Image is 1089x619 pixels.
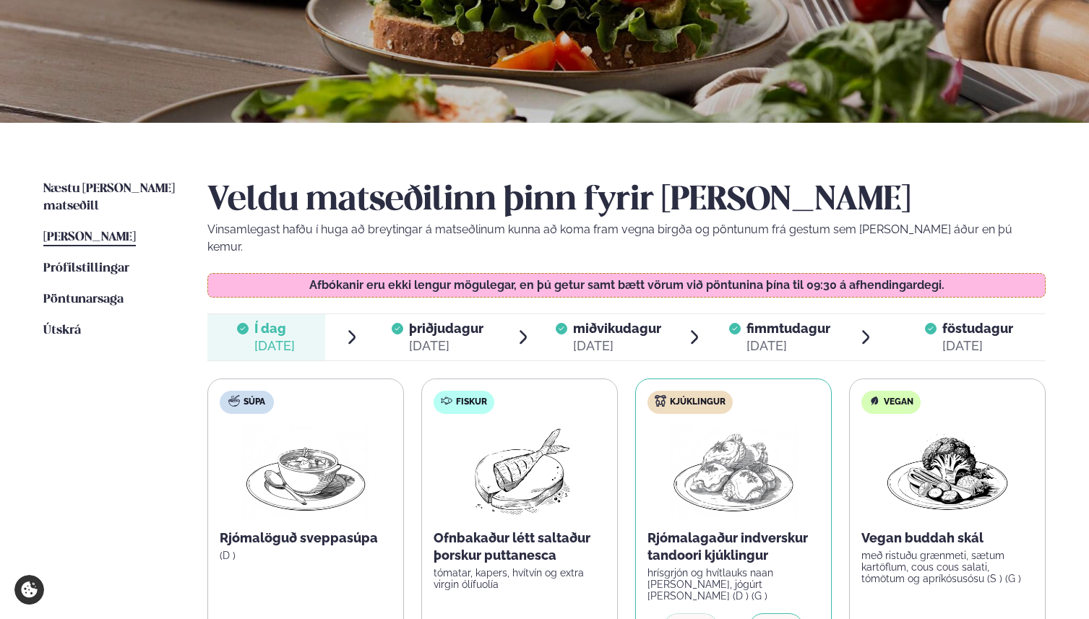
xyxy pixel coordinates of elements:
[861,550,1033,584] p: með ristuðu grænmeti, sætum kartöflum, cous cous salati, tómötum og apríkósusósu (S ) (G )
[409,337,483,355] div: [DATE]
[573,337,661,355] div: [DATE]
[228,395,240,407] img: soup.svg
[884,425,1011,518] img: Vegan.png
[207,181,1046,221] h2: Veldu matseðilinn þinn fyrir [PERSON_NAME]
[43,183,175,212] span: Næstu [PERSON_NAME] matseðill
[861,529,1033,547] p: Vegan buddah skál
[434,567,606,590] p: tómatar, kapers, hvítvín og extra virgin ólífuolía
[942,337,1013,355] div: [DATE]
[43,322,81,339] a: Útskrá
[254,337,295,355] div: [DATE]
[43,262,129,274] span: Prófílstillingar
[884,397,913,408] span: Vegan
[942,321,1013,336] span: föstudagur
[43,293,124,306] span: Pöntunarsaga
[441,395,452,407] img: fish.svg
[43,324,81,337] span: Útskrá
[223,280,1031,291] p: Afbókanir eru ekki lengur mögulegar, en þú getur samt bætt vörum við pöntunina þína til 09:30 á a...
[670,425,797,518] img: Chicken-thighs.png
[43,231,136,243] span: [PERSON_NAME]
[14,575,44,605] a: Cookie settings
[456,425,584,518] img: Fish.png
[573,321,661,336] span: miðvikudagur
[244,397,265,408] span: Súpa
[869,395,880,407] img: Vegan.svg
[456,397,487,408] span: Fiskur
[220,550,392,561] p: (D )
[670,397,726,408] span: Kjúklingur
[746,321,830,336] span: fimmtudagur
[254,320,295,337] span: Í dag
[647,567,819,602] p: hrísgrjón og hvítlauks naan [PERSON_NAME], jógúrt [PERSON_NAME] (D ) (G )
[746,337,830,355] div: [DATE]
[220,529,392,547] p: Rjómalöguð sveppasúpa
[43,260,129,277] a: Prófílstillingar
[647,529,819,564] p: Rjómalagaður indverskur tandoori kjúklingur
[43,181,178,215] a: Næstu [PERSON_NAME] matseðill
[43,229,136,246] a: [PERSON_NAME]
[43,291,124,308] a: Pöntunarsaga
[207,221,1046,256] p: Vinsamlegast hafðu í huga að breytingar á matseðlinum kunna að koma fram vegna birgða og pöntunum...
[655,395,666,407] img: chicken.svg
[242,425,369,518] img: Soup.png
[409,321,483,336] span: þriðjudagur
[434,529,606,564] p: Ofnbakaður létt saltaður þorskur puttanesca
